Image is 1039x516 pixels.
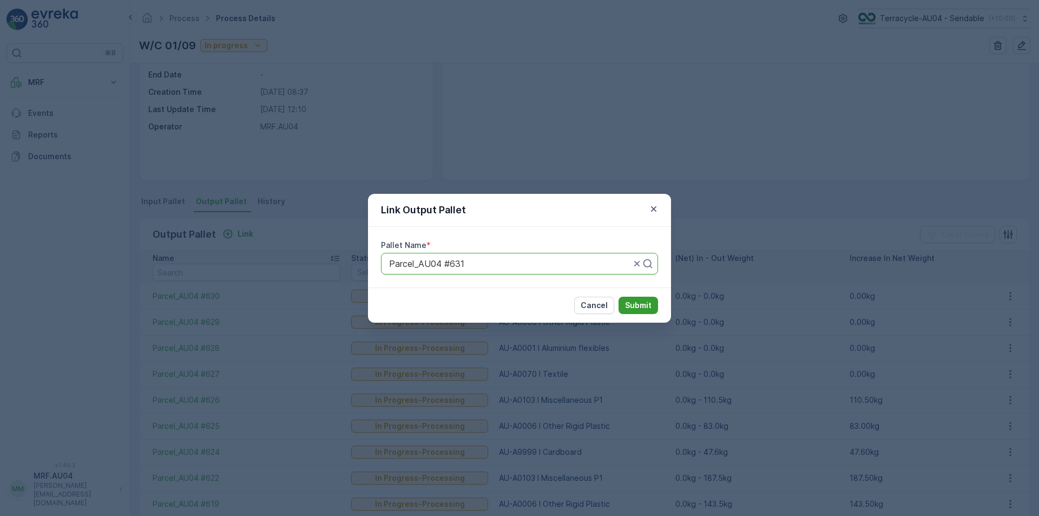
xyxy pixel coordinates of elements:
[619,297,658,314] button: Submit
[381,240,426,250] label: Pallet Name
[625,300,652,311] p: Submit
[381,203,466,218] p: Link Output Pallet
[581,300,608,311] p: Cancel
[574,297,614,314] button: Cancel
